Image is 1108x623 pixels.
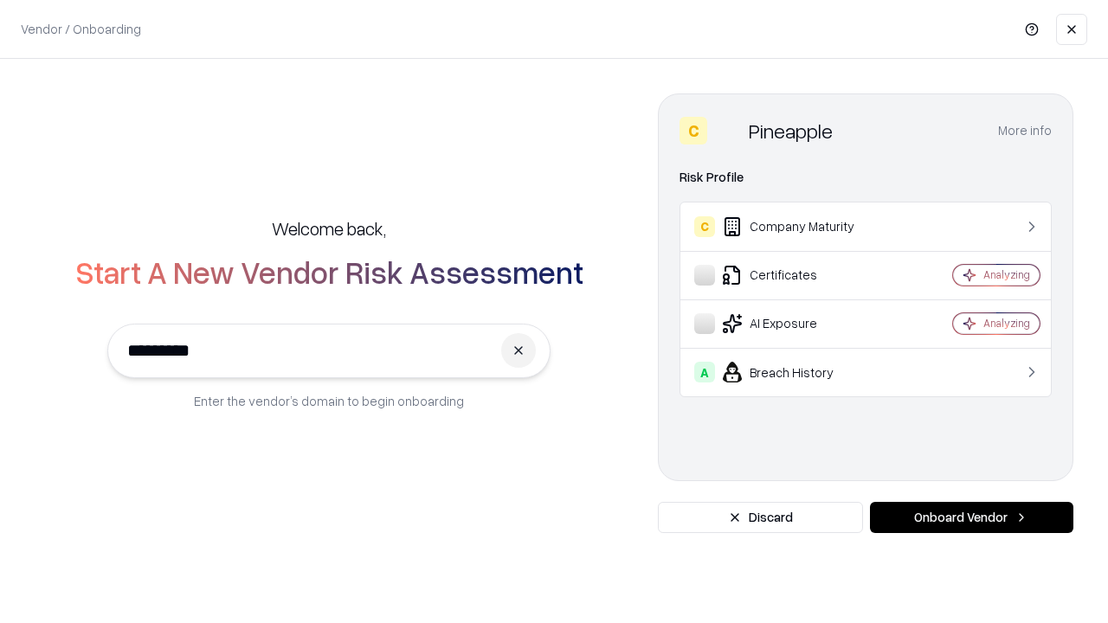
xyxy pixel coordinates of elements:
button: Discard [658,502,863,533]
div: Pineapple [749,117,833,145]
div: AI Exposure [694,313,901,334]
p: Enter the vendor’s domain to begin onboarding [194,392,464,410]
div: Analyzing [983,316,1030,331]
p: Vendor / Onboarding [21,20,141,38]
div: C [694,216,715,237]
div: A [694,362,715,382]
div: Company Maturity [694,216,901,237]
img: Pineapple [714,117,742,145]
button: Onboard Vendor [870,502,1073,533]
div: Risk Profile [680,167,1052,188]
h5: Welcome back, [272,216,386,241]
button: More info [998,115,1052,146]
div: Certificates [694,265,901,286]
div: Breach History [694,362,901,382]
h2: Start A New Vendor Risk Assessment [75,254,583,289]
div: Analyzing [983,267,1030,282]
div: C [680,117,707,145]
